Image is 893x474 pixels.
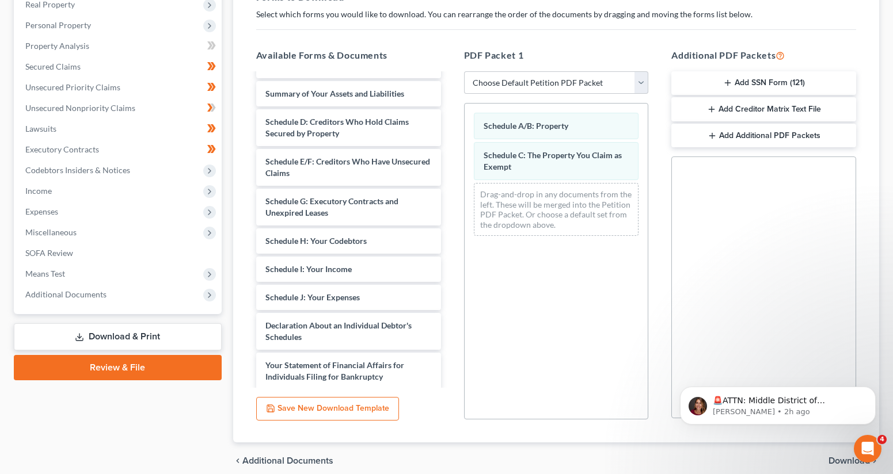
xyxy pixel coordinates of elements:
span: Download [829,456,870,465]
span: Property Analysis [25,41,89,51]
a: Executory Contracts [16,139,222,160]
i: chevron_left [233,456,242,465]
span: Schedule E/F: Creditors Who Have Unsecured Claims [265,156,430,178]
a: Download & Print [14,323,222,350]
span: Your Statement of Financial Affairs for Individuals Filing for Bankruptcy [265,360,404,381]
button: Save New Download Template [256,397,399,421]
span: Codebtors Insiders & Notices [25,165,130,175]
a: Lawsuits [16,118,222,139]
span: Executory Contracts [25,144,99,154]
a: Unsecured Nonpriority Claims [16,98,222,118]
button: Add Creditor Matrix Text File [671,97,856,121]
span: SOFA Review [25,248,73,258]
p: Select which forms you would like to download. You can rearrange the order of the documents by dr... [256,9,856,20]
span: 4 [877,435,887,444]
a: Property Analysis [16,36,222,56]
a: Secured Claims [16,56,222,77]
button: Add Additional PDF Packets [671,124,856,148]
button: Download chevron_right [829,456,879,465]
span: Lawsuits [25,124,56,133]
span: Schedule G: Executory Contracts and Unexpired Leases [265,196,398,217]
iframe: Intercom notifications message [663,362,893,443]
span: Personal Property [25,20,91,30]
h5: PDF Packet 1 [464,48,649,62]
span: Additional Documents [25,289,107,299]
a: SOFA Review [16,243,222,263]
span: Declaration About an Individual Debtor's Schedules [265,320,412,342]
a: chevron_left Additional Documents [233,456,333,465]
span: Schedule H: Your Codebtors [265,236,367,246]
span: Income [25,186,52,196]
span: Expenses [25,207,58,216]
a: Review & File [14,355,222,380]
span: Unsecured Nonpriority Claims [25,103,135,113]
span: Schedule I: Your Income [265,264,352,274]
iframe: Intercom live chat [854,435,881,462]
span: Secured Claims [25,62,81,71]
span: Additional Documents [242,456,333,465]
button: Add SSN Form (121) [671,71,856,95]
div: Drag-and-drop in any documents from the left. These will be merged into the Petition PDF Packet. ... [474,183,639,236]
h5: Additional PDF Packets [671,48,856,62]
span: Schedule D: Creditors Who Hold Claims Secured by Property [265,117,409,138]
span: Schedule C: The Property You Claim as Exempt [484,150,622,171]
span: Unsecured Priority Claims [25,82,120,92]
span: Means Test [25,269,65,278]
span: Schedule J: Your Expenses [265,292,360,302]
span: Summary of Your Assets and Liabilities [265,89,404,98]
a: Unsecured Priority Claims [16,77,222,98]
h5: Available Forms & Documents [256,48,441,62]
span: Schedule A/B: Property [484,121,568,131]
span: Miscellaneous [25,227,77,237]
